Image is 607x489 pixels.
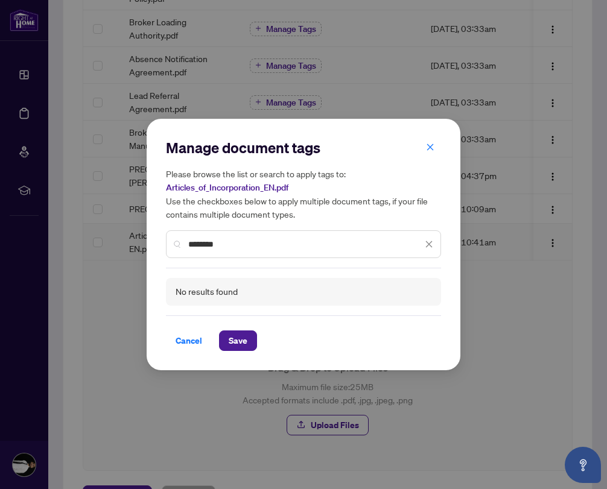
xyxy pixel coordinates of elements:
[176,331,202,350] span: Cancel
[425,240,433,248] span: close
[565,447,601,483] button: Open asap
[166,182,288,193] span: Articles_of_Incorporation_EN.pdf
[229,331,247,350] span: Save
[219,330,257,351] button: Save
[166,138,441,157] h2: Manage document tags
[166,167,441,221] h5: Please browse the list or search to apply tags to: Use the checkboxes below to apply multiple doc...
[426,143,434,151] span: close
[176,285,238,298] div: No results found
[166,330,212,351] button: Cancel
